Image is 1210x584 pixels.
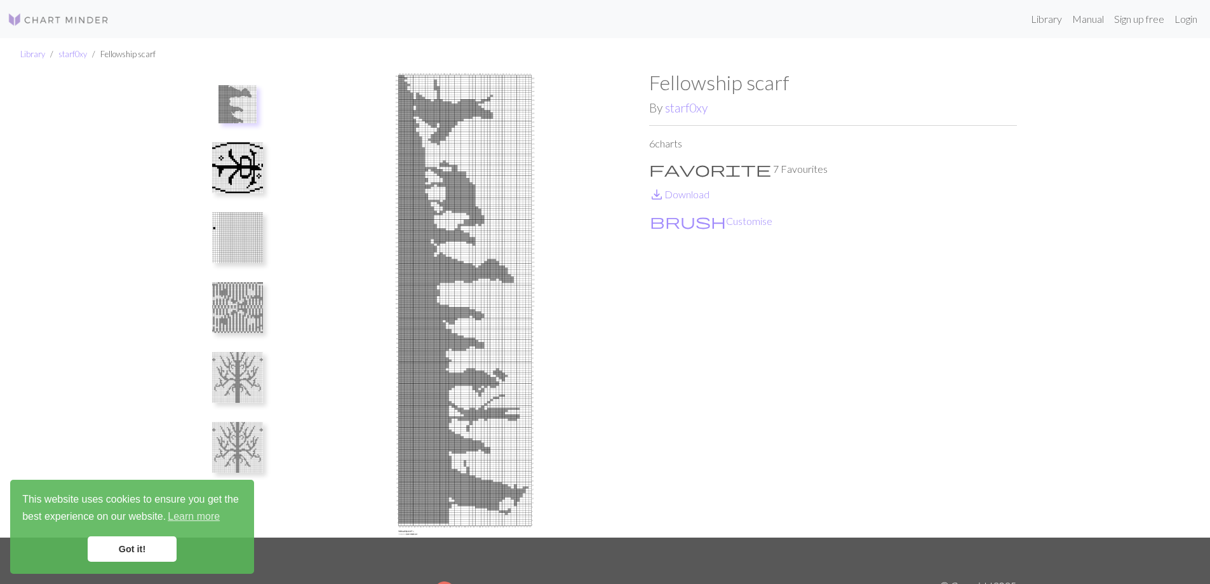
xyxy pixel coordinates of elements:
button: CustomiseCustomise [649,213,773,229]
i: Download [649,187,664,202]
img: gondor_tree [212,352,263,403]
a: starf0xy [665,100,708,115]
span: save_alt [649,186,664,203]
a: DownloadDownload [649,188,709,200]
span: This website uses cookies to ensure you get the best experience on our website. [22,492,242,526]
a: Login [1169,6,1202,32]
p: 7 Favourites [649,161,1017,177]
img: Reverse JRRT.png [212,282,263,333]
a: Library [20,49,45,59]
h1: Fellowship scarf [649,71,1017,95]
a: Sign up free [1109,6,1169,32]
div: cookieconsent [10,480,254,574]
a: starf0xy [58,49,87,59]
a: Manual [1067,6,1109,32]
a: Library [1026,6,1067,32]
p: 6 charts [649,136,1017,151]
i: Favourite [649,161,771,177]
img: Fellowship scarf [218,85,257,123]
img: Gondor_tree_45wide [212,422,263,473]
span: favorite [649,160,771,178]
li: Fellowship scarf [87,48,156,60]
i: Customise [650,214,726,229]
a: learn more about cookies [166,507,222,526]
a: dismiss cookie message [88,536,177,562]
span: brush [650,212,726,230]
img: Logo [8,12,109,27]
img: Fellowship scarf [281,71,649,538]
img: small_9_quenya.jpg [212,212,263,263]
h2: By [649,100,1017,115]
img: JRRT.png [212,142,263,193]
